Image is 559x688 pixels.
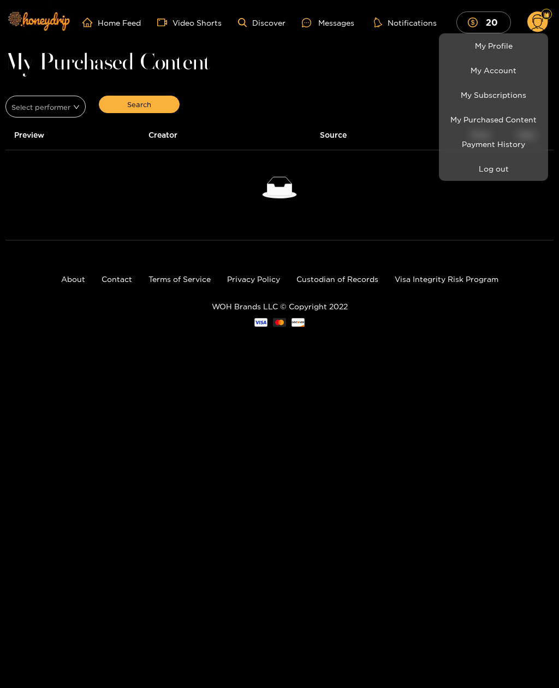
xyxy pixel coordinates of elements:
a: My Profile [442,36,545,55]
a: My Purchased Content [442,110,545,129]
button: Log out [442,159,545,178]
a: My Account [442,61,545,80]
a: My Subscriptions [442,85,545,104]
a: Payment History [442,134,545,154]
